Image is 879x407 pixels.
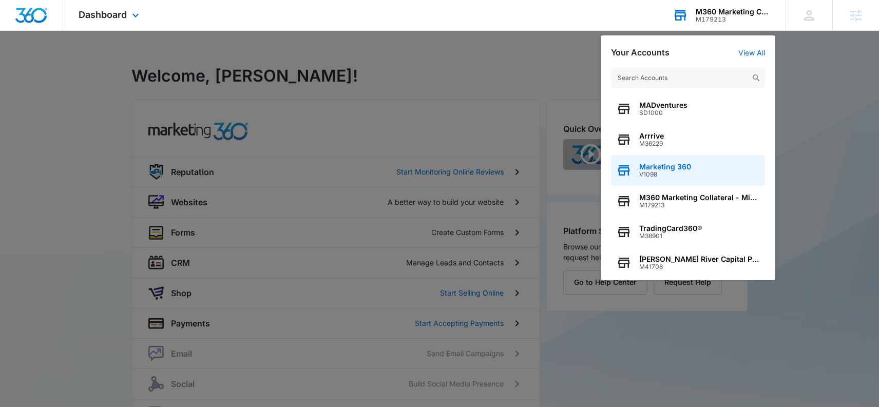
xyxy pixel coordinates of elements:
[639,140,664,147] span: M36229
[639,171,691,178] span: V1098
[639,109,687,117] span: SD1000
[611,186,765,217] button: M360 Marketing Collateral - Migrated Catch AllM179213
[611,48,670,57] h2: Your Accounts
[611,124,765,155] button: ArrriveM36229
[639,101,687,109] span: MADventures
[79,9,127,20] span: Dashboard
[639,202,760,209] span: M179213
[639,232,702,240] span: M38901
[639,224,702,232] span: TradingCard360®
[738,48,765,57] a: View All
[639,255,760,263] span: [PERSON_NAME] River Capital Partners
[639,263,760,270] span: M41708
[639,132,664,140] span: Arrrive
[611,93,765,124] button: MADventuresSD1000
[611,155,765,186] button: Marketing 360V1098
[611,217,765,247] button: TradingCard360®M38901
[611,247,765,278] button: [PERSON_NAME] River Capital PartnersM41708
[696,16,771,23] div: account id
[611,68,765,88] input: Search Accounts
[696,8,771,16] div: account name
[639,163,691,171] span: Marketing 360
[639,193,760,202] span: M360 Marketing Collateral - Migrated Catch All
